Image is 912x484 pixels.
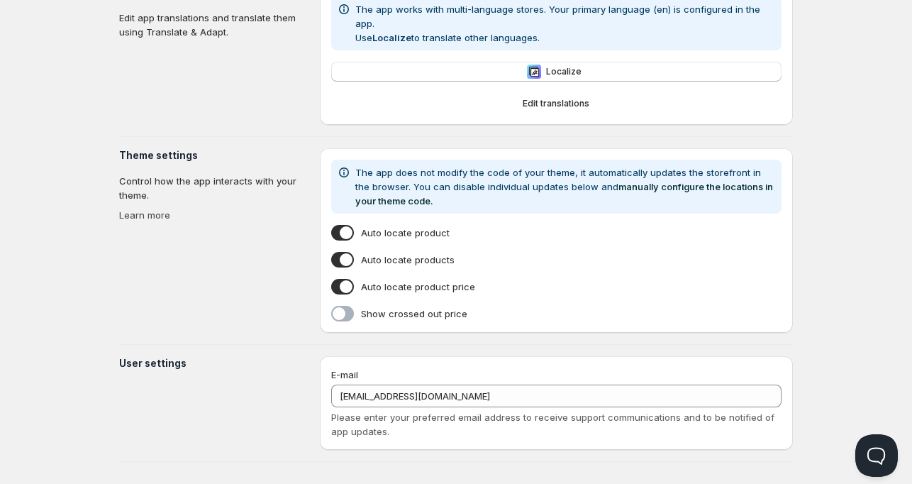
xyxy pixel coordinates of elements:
[331,94,782,114] button: Edit translations
[331,369,358,380] span: E-mail
[119,174,308,202] p: Control how the app interacts with your theme.
[355,181,773,207] a: manually configure the locations in your theme code.
[527,65,541,79] img: Localize
[355,2,776,45] p: The app works with multi-language stores. Your primary language (en) is configured in the app. Us...
[119,209,170,221] a: Learn more
[331,62,782,82] button: LocalizeLocalize
[361,307,467,321] span: Show crossed out price
[119,148,308,163] h3: Theme settings
[372,32,411,43] b: Localize
[361,226,450,240] span: Auto locate product
[331,412,774,437] span: Please enter your preferred email address to receive support communications and to be notified of...
[355,165,776,208] p: The app does not modify the code of your theme, it automatically updates the storefront in the br...
[361,253,455,267] span: Auto locate products
[523,98,589,109] span: Edit translations
[119,11,308,39] p: Edit app translations and translate them using Translate & Adapt.
[855,434,898,477] iframe: Help Scout Beacon - Open
[546,66,582,77] span: Localize
[361,280,475,294] span: Auto locate product price
[119,356,308,370] h3: User settings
